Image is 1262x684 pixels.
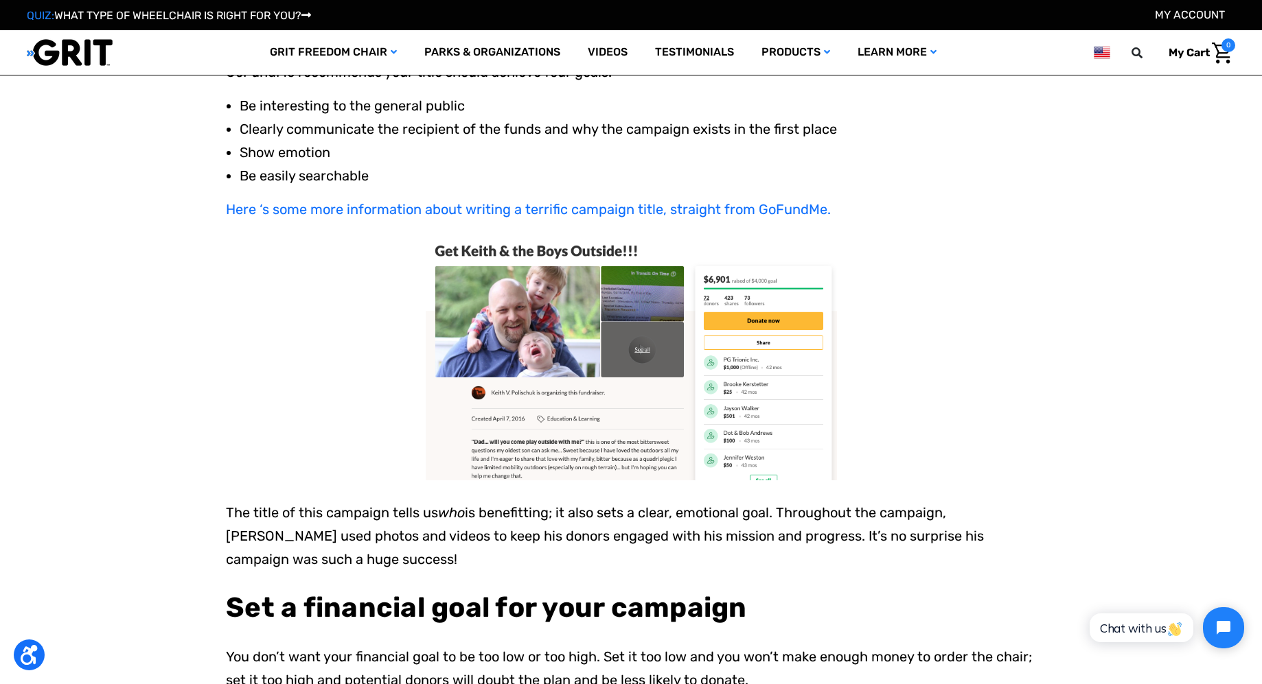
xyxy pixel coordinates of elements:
[1158,38,1235,67] a: Cart with 0 items
[27,9,54,22] span: QUIZ:
[844,30,950,75] a: Learn More
[240,97,465,114] span: Be interesting to the general public
[27,38,113,67] img: GRIT All-Terrain Wheelchair and Mobility Equipment
[1221,38,1235,52] span: 0
[27,9,311,22] a: QUIZ:WHAT TYPE OF WHEELCHAIR IS RIGHT FOR YOU?
[1138,38,1158,67] input: Search
[1075,595,1256,660] iframe: Tidio Chat
[411,30,574,75] a: Parks & Organizations
[226,591,747,624] span: Set a financial goal for your campaign
[240,167,369,184] span: Be easily searchable
[438,504,465,521] em: who
[1212,43,1232,64] img: Cart
[240,121,837,137] span: Clearly communicate the recipient of the funds and why the campaign exists in the first place
[1169,46,1210,59] span: My Cart
[748,30,844,75] a: Products
[641,30,748,75] a: Testimonials
[1155,8,1225,21] a: Account
[226,504,984,567] span: The title of this campaign tells us is benefitting; it also sets a clear, emotional goal. Through...
[574,30,641,75] a: Videos
[256,30,411,75] a: GRIT Freedom Chair
[240,144,330,161] span: Show emotion
[1094,44,1110,61] img: us.png
[226,201,831,217] a: Here ‘s some more information about writing a terrific campaign title, straight from GoFundMe.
